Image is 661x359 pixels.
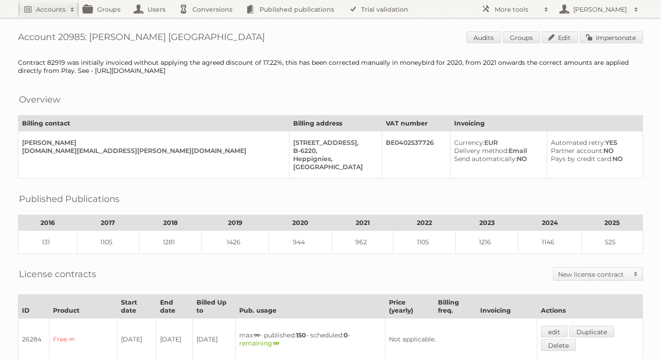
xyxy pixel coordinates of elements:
td: 1146 [518,231,581,254]
th: Actions [537,295,643,319]
th: Start date [117,295,156,319]
a: New license contract [554,268,643,280]
th: End date [156,295,192,319]
a: Delete [541,339,576,351]
span: Toggle [629,268,643,280]
th: Price (yearly) [385,295,434,319]
strong: ∞ [273,339,279,347]
h2: New license contract [558,270,629,279]
div: NO [551,147,635,155]
div: Email [454,147,540,155]
span: remaining: [239,339,279,347]
th: Pub. usage [236,295,385,319]
div: [GEOGRAPHIC_DATA] [293,163,375,171]
strong: 0 [344,331,348,339]
div: Contract 82919 was initially invoiced without applying the agreed discount of 17.22%, this has be... [18,58,643,75]
div: Heppignies, [293,155,375,163]
th: 2018 [139,215,202,231]
th: 2023 [456,215,518,231]
div: YES [551,139,635,147]
th: Billing contact [18,116,290,131]
th: 2022 [393,215,456,231]
div: EUR [454,139,540,147]
span: Automated retry: [551,139,605,147]
td: 962 [332,231,393,254]
th: Billed Up to [192,295,236,319]
td: 1281 [139,231,202,254]
th: 2020 [269,215,332,231]
span: Delivery method: [454,147,509,155]
strong: 150 [296,331,306,339]
td: 131 [18,231,77,254]
td: 525 [581,231,643,254]
h2: More tools [495,5,540,14]
div: [PERSON_NAME] [22,139,282,147]
h2: License contracts [19,267,96,281]
th: Invoicing [476,295,537,319]
div: NO [551,155,635,163]
td: 1426 [201,231,268,254]
td: 1105 [77,231,139,254]
strong: ∞ [254,331,260,339]
td: 944 [269,231,332,254]
span: Pays by credit card: [551,155,612,163]
th: Product [49,295,117,319]
a: Duplicate [569,326,614,337]
span: Currency: [454,139,484,147]
th: Billing freq. [434,295,476,319]
h2: [PERSON_NAME] [571,5,630,14]
div: NO [454,155,540,163]
th: 2019 [201,215,268,231]
th: ID [18,295,49,319]
th: VAT number [382,116,451,131]
th: 2021 [332,215,393,231]
span: Partner account: [551,147,603,155]
th: 2016 [18,215,77,231]
td: 1216 [456,231,518,254]
th: 2017 [77,215,139,231]
a: Impersonate [580,31,643,43]
td: 1105 [393,231,456,254]
th: Invoicing [451,116,643,131]
th: 2025 [581,215,643,231]
a: Edit [542,31,578,43]
a: Groups [503,31,540,43]
h2: Overview [19,93,60,106]
a: Audits [466,31,501,43]
div: B-6220, [293,147,375,155]
h1: Account 20985: [PERSON_NAME] [GEOGRAPHIC_DATA] [18,31,643,45]
h2: Published Publications [19,192,120,206]
div: [STREET_ADDRESS], [293,139,375,147]
th: 2024 [518,215,581,231]
a: edit [541,326,567,337]
div: [DOMAIN_NAME][EMAIL_ADDRESS][PERSON_NAME][DOMAIN_NAME] [22,147,282,155]
span: Send automatically: [454,155,517,163]
h2: Accounts [36,5,66,14]
th: Billing address [289,116,382,131]
td: BE0402537726 [382,131,451,179]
